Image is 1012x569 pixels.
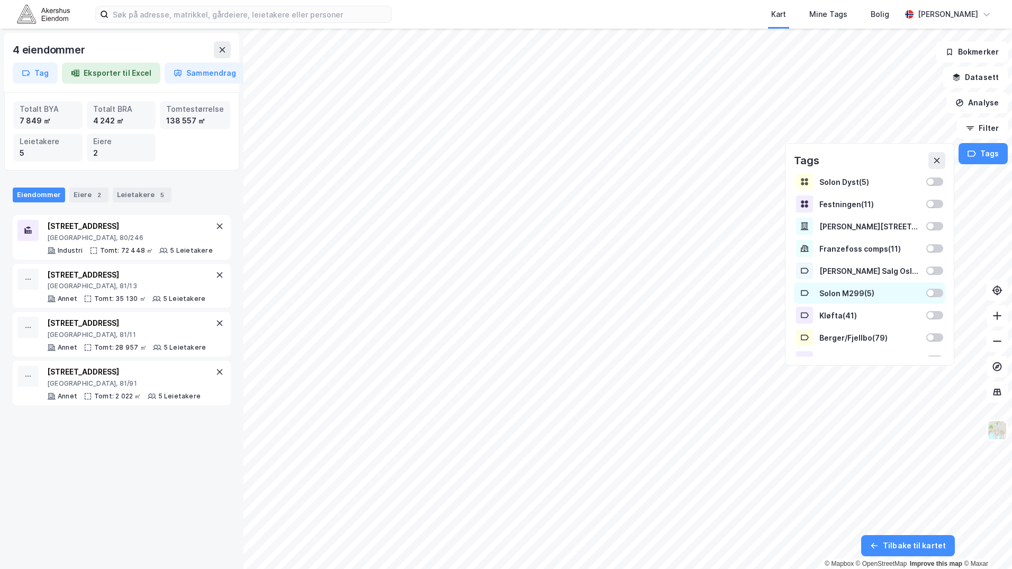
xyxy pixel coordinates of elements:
[47,234,213,242] div: [GEOGRAPHIC_DATA], 80/246
[166,115,224,127] div: 138 557 ㎡
[918,8,978,21] div: [PERSON_NAME]
[819,200,920,209] div: Festningen ( 11 )
[771,8,786,21] div: Kart
[910,560,962,567] a: Improve this map
[158,392,201,401] div: 5 Leietakere
[93,136,150,147] div: Eiere
[166,103,224,115] div: Tomtestørrelse
[47,379,201,388] div: [GEOGRAPHIC_DATA], 81/91
[20,136,76,147] div: Leietakere
[819,177,920,186] div: Solon Dyst ( 5 )
[58,343,77,352] div: Annet
[47,366,201,378] div: [STREET_ADDRESS]
[794,152,819,169] div: Tags
[959,143,1008,164] button: Tags
[164,343,206,352] div: 5 Leietakere
[100,246,153,255] div: Tomt: 72 448 ㎡
[819,266,920,275] div: [PERSON_NAME] Salg Oslobygg ( 6 )
[819,244,920,253] div: Franzefoss comps ( 11 )
[871,8,889,21] div: Bolig
[170,246,212,255] div: 5 Leietakere
[936,41,1008,63] button: Bokmerker
[93,147,150,159] div: 2
[163,295,205,303] div: 5 Leietakere
[58,392,77,401] div: Annet
[957,118,1008,139] button: Filter
[94,295,146,303] div: Tomt: 35 130 ㎡
[47,317,206,330] div: [STREET_ADDRESS]
[62,63,160,84] button: Eksporter til Excel
[20,115,76,127] div: 7 849 ㎡
[109,6,391,22] input: Søk på adresse, matrikkel, gårdeiere, leietakere eller personer
[93,115,150,127] div: 4 242 ㎡
[13,41,87,58] div: 4 eiendommer
[165,63,245,84] button: Sammendrag
[861,535,955,556] button: Tilbake til kartet
[93,103,150,115] div: Totalt BRA
[58,295,77,303] div: Annet
[47,269,205,281] div: [STREET_ADDRESS]
[157,190,167,200] div: 5
[959,518,1012,569] iframe: Chat Widget
[94,392,141,401] div: Tomt: 2 022 ㎡
[47,331,206,339] div: [GEOGRAPHIC_DATA], 81/11
[819,333,920,342] div: Berger/Fjellbo ( 79 )
[819,311,920,320] div: Kløfta ( 41 )
[943,67,1008,88] button: Datasett
[113,188,171,202] div: Leietakere
[819,289,920,298] div: Solon M299 ( 5 )
[17,5,70,23] img: akershus-eiendom-logo.9091f326c980b4bce74ccdd9f866810c.svg
[987,420,1007,440] img: Z
[13,63,58,84] button: Tag
[20,147,76,159] div: 5
[47,282,205,290] div: [GEOGRAPHIC_DATA], 81/13
[809,8,847,21] div: Mine Tags
[58,246,83,255] div: Industri
[959,518,1012,569] div: Kontrollprogram for chat
[946,92,1008,113] button: Analyse
[94,190,104,200] div: 2
[819,355,920,364] div: Gardermoen ( 126 )
[825,560,854,567] a: Mapbox
[13,188,65,202] div: Eiendommer
[856,560,907,567] a: OpenStreetMap
[94,343,147,352] div: Tomt: 28 957 ㎡
[69,188,109,202] div: Eiere
[819,222,920,231] div: [PERSON_NAME][STREET_ADDRESS] ( 19 )
[20,103,76,115] div: Totalt BYA
[47,220,213,233] div: [STREET_ADDRESS]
